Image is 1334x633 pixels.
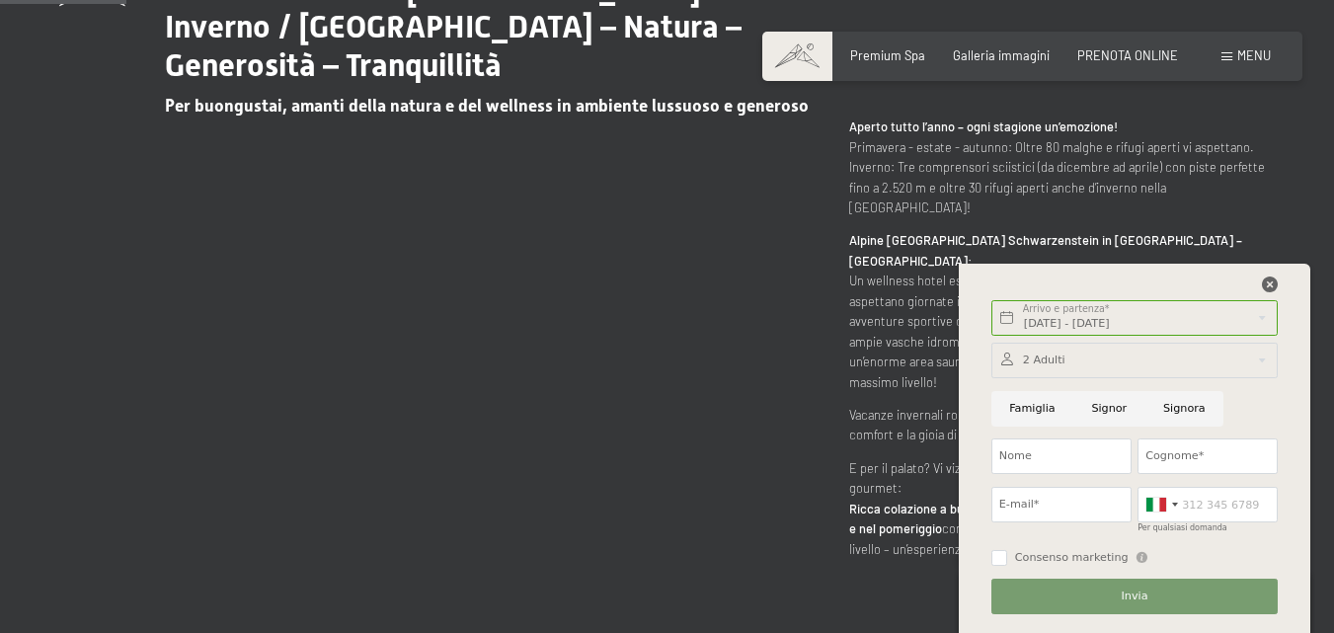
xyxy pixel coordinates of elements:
[849,119,1118,134] strong: Aperto tutto l’anno – ogni stagione un’emozione!
[849,405,1275,445] p: Vacanze invernali romantiche o sogni estivi al sole – qui trovate sicurezza, comfort e la gioia d...
[1015,550,1129,566] span: Consenso marketing
[850,47,925,63] a: Premium Spa
[953,47,1050,63] a: Galleria immagini
[1077,47,1178,63] a: PRENOTA ONLINE
[849,117,1275,217] p: Primavera - estate - autunno: Oltre 80 malghe e rifugi aperti vi aspettano. Inverno: Tre comprens...
[1138,523,1227,532] label: Per qualsiasi domanda
[991,579,1278,614] button: Invia
[165,96,809,116] span: Per buongustai, amanti della natura e del wellness in ambiente lussuoso e generoso
[849,230,1275,392] p: Un wellness hotel esclusivo che soddisfa anche i desideri più esigenti. Qui vi aspettano giornate...
[849,501,984,516] strong: Ricca colazione a buffet
[849,232,1242,268] strong: Alpine [GEOGRAPHIC_DATA] Schwarzenstein in [GEOGRAPHIC_DATA] – [GEOGRAPHIC_DATA]:
[1237,47,1271,63] span: Menu
[1122,589,1148,604] span: Invia
[1138,488,1184,521] div: Italy (Italia): +39
[849,458,1275,559] p: E per il palato? Vi viziamo tutto il giorno con il nostro raffinato pacchetto ¾ gourmet: per comi...
[1138,487,1278,522] input: 312 345 6789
